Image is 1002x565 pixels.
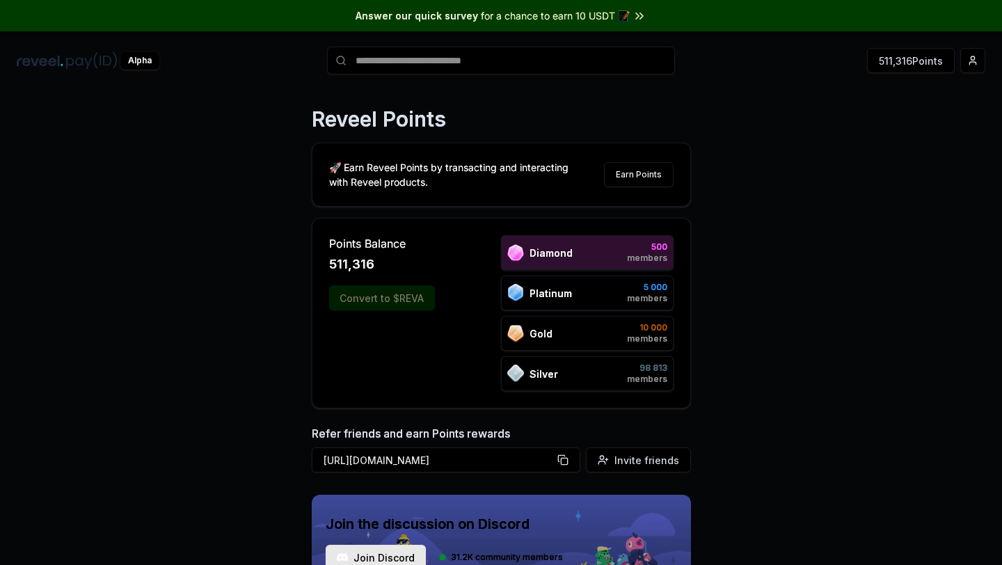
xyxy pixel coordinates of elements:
span: 500 [627,241,667,253]
span: Diamond [530,246,573,260]
img: ranks_icon [507,365,524,383]
span: for a chance to earn 10 USDT 📝 [481,8,630,23]
img: ranks_icon [507,325,524,342]
span: 31.2K community members [451,552,563,563]
p: Reveel Points [312,106,446,132]
span: 5 000 [627,282,667,293]
span: Join Discord [353,550,415,565]
span: members [627,374,667,385]
p: 🚀 Earn Reveel Points by transacting and interacting with Reveel products. [329,160,580,189]
span: Join the discussion on Discord [326,514,563,534]
span: 10 000 [627,322,667,333]
img: ranks_icon [507,244,524,262]
span: Platinum [530,286,572,301]
button: [URL][DOMAIN_NAME] [312,447,580,472]
button: Invite friends [586,447,691,472]
img: ranks_icon [507,284,524,302]
button: 511,316Points [867,48,955,73]
button: Earn Points [604,162,674,187]
span: Answer our quick survey [356,8,478,23]
img: reveel_dark [17,52,63,70]
img: pay_id [66,52,118,70]
span: Points Balance [329,235,435,252]
span: Invite friends [614,453,679,468]
div: Alpha [120,52,159,70]
img: test [337,552,348,563]
span: members [627,293,667,304]
span: members [627,253,667,264]
span: 511,316 [329,255,374,274]
span: 98 813 [627,363,667,374]
div: Refer friends and earn Points rewards [312,425,691,478]
span: Silver [530,367,558,381]
span: Gold [530,326,552,341]
span: members [627,333,667,344]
